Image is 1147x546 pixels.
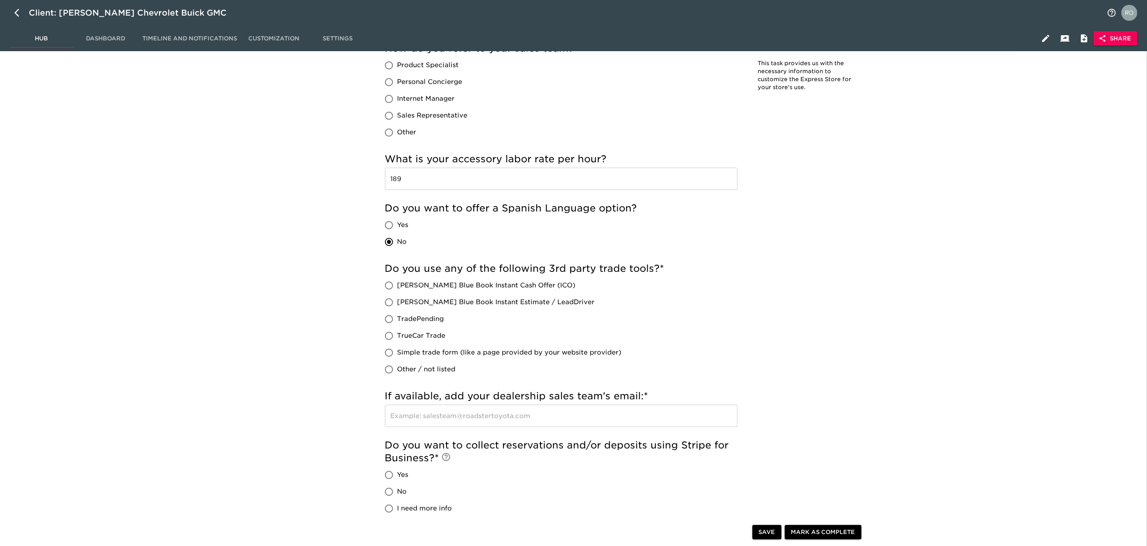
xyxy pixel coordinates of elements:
span: Sales Representative [397,111,468,120]
span: Dashboard [78,34,133,44]
span: Timeline and Notifications [142,34,237,44]
button: notifications [1102,3,1121,22]
span: Personal Concierge [397,77,463,87]
span: I need more info [397,504,452,513]
button: Save [752,525,782,540]
span: TradePending [397,314,444,324]
span: Customization [247,34,301,44]
span: Hub [14,34,69,44]
button: Internal Notes and Comments [1075,29,1094,48]
div: Client: [PERSON_NAME] Chevrolet Buick GMC [29,6,238,19]
span: No [397,487,407,496]
span: Product Specialist [397,60,459,70]
button: Mark as Complete [785,525,862,540]
h5: If available, add your dealership sales team's email: [385,390,738,403]
span: Share [1100,34,1131,44]
input: Example: salesteam@roadstertoyota.com [385,405,738,427]
h5: Do you want to collect reservations and/or deposits using Stripe for Business? [385,439,738,464]
span: Internet Manager [397,94,455,104]
span: [PERSON_NAME] Blue Book Instant Cash Offer (ICO) [397,281,576,290]
span: Simple trade form (like a page provided by your website provider) [397,348,622,357]
button: Client View [1055,29,1075,48]
span: Yes [397,220,409,230]
h5: Do you want to offer a Spanish Language option? [385,202,738,215]
span: Other [397,128,417,137]
span: Mark as Complete [791,528,855,538]
img: Profile [1121,5,1137,21]
button: Edit Hub [1036,29,1055,48]
span: TrueCar Trade [397,331,446,341]
input: Example: $120 [385,167,738,190]
h5: What is your accessory labor rate per hour? [385,153,738,165]
span: Yes [397,470,409,480]
span: [PERSON_NAME] Blue Book Instant Estimate / LeadDriver [397,297,595,307]
button: Share [1094,31,1137,46]
span: Settings [311,34,365,44]
span: No [397,237,407,247]
span: Save [759,528,775,538]
span: Other / not listed [397,365,456,374]
p: This task provides us with the necessary information to customize the Express Store for your stor... [758,60,854,92]
h5: Do you use any of the following 3rd party trade tools? [385,262,738,275]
